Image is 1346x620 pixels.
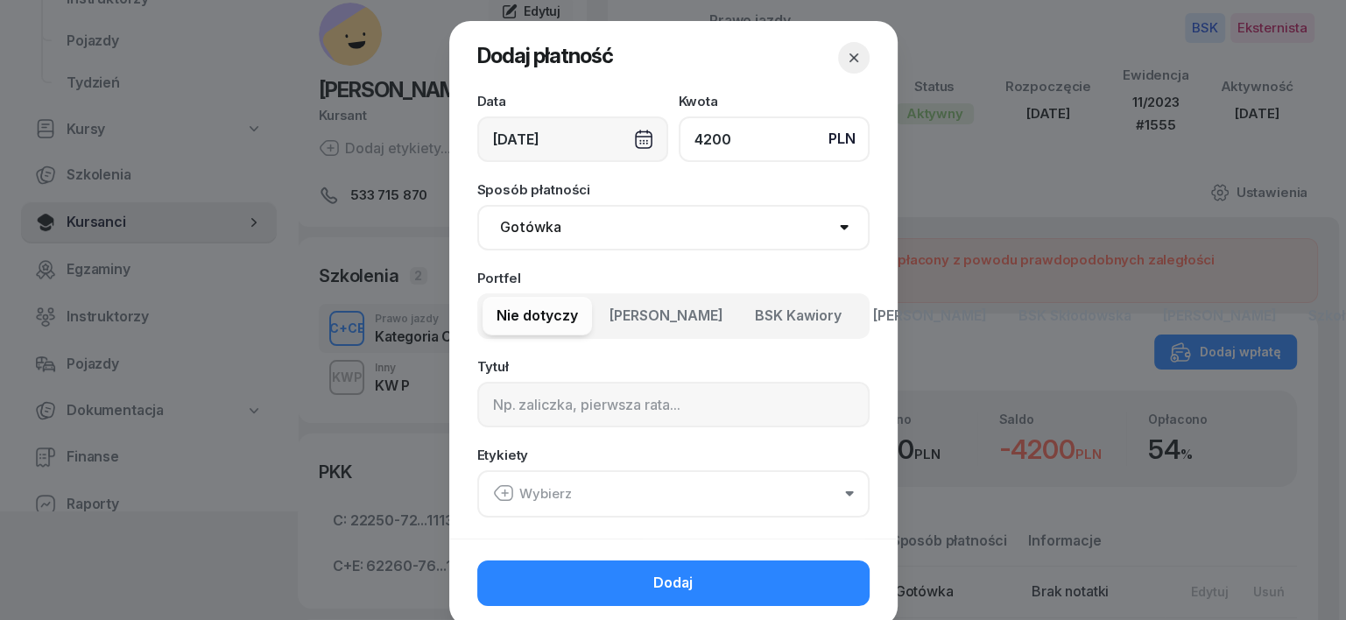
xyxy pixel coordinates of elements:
[477,470,870,518] button: Wybierz
[477,382,870,427] input: Np. zaliczka, pierwsza rata...
[679,116,870,162] input: 0
[1018,305,1131,328] span: BSK Skłodowska
[1004,297,1145,335] button: BSK Skłodowska
[859,297,1001,335] button: [PERSON_NAME]
[477,43,613,68] span: Dodaj płatność
[595,297,737,335] button: [PERSON_NAME]
[493,483,572,505] div: Wybierz
[1149,297,1291,335] button: [PERSON_NAME]
[741,297,856,335] button: BSK Kawiory
[1163,305,1277,328] span: [PERSON_NAME]
[477,560,870,606] button: Dodaj
[653,572,693,595] span: Dodaj
[497,305,578,328] span: Nie dotyczy
[483,297,592,335] button: Nie dotyczy
[873,305,987,328] span: [PERSON_NAME]
[610,305,723,328] span: [PERSON_NAME]
[755,305,842,328] span: BSK Kawiory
